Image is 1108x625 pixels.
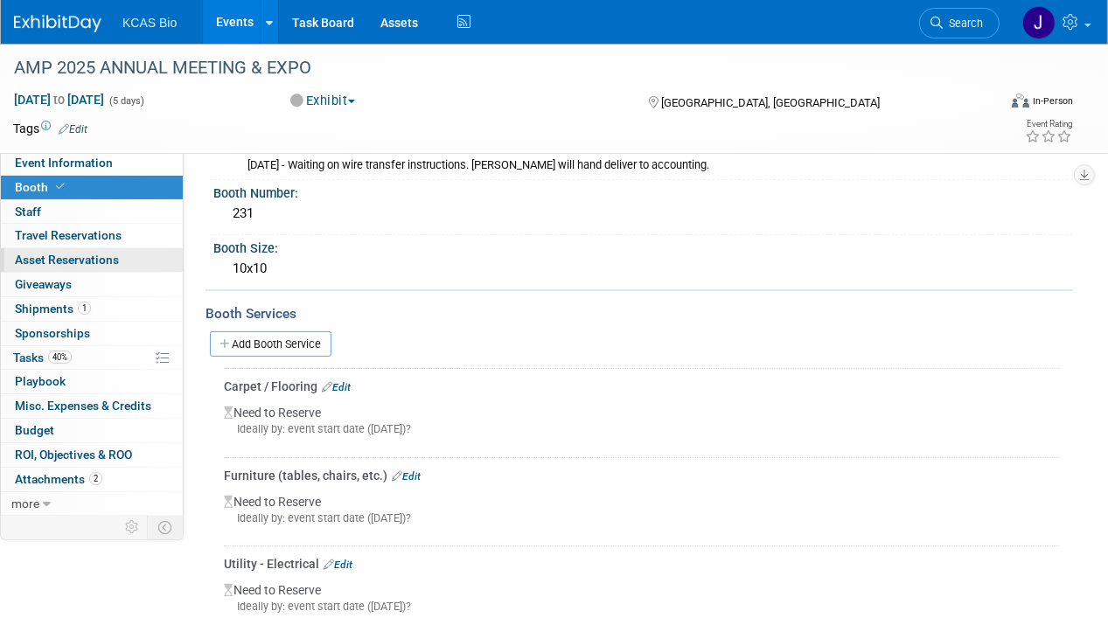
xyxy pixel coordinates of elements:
a: Budget [1,419,183,442]
a: Edit [322,381,351,393]
span: more [11,497,39,510]
div: Ideally by: event start date ([DATE])? [224,421,1060,437]
span: KCAS Bio [122,16,177,30]
div: 10x10 [226,255,1060,282]
span: Attachments [15,472,102,486]
div: Utility - Electrical [224,555,1060,573]
div: Booth Size: [213,235,1073,257]
a: Playbook [1,370,183,393]
a: Edit [324,559,352,571]
img: Jocelyn King [1022,6,1056,39]
a: Booth [1,176,183,199]
div: AMP 2025 ANNUAL MEETING & EXPO [8,52,983,84]
a: Asset Reservations [1,248,183,272]
a: more [1,492,183,516]
span: Budget [15,423,54,437]
div: Need to Reserve [224,484,1060,540]
a: Attachments2 [1,468,183,491]
div: Ideally by: event start date ([DATE])? [224,510,1060,526]
a: Giveaways [1,273,183,296]
a: Tasks40% [1,346,183,370]
span: Search [943,17,983,30]
td: Toggle Event Tabs [148,516,184,538]
span: Misc. Expenses & Credits [15,399,151,413]
div: Booth Services [206,304,1073,323]
span: [GEOGRAPHIC_DATA], [GEOGRAPHIC_DATA] [662,96,881,109]
a: ROI, Objectives & ROO [1,443,183,467]
div: 231 [226,200,1060,227]
div: Carpet / Flooring [224,378,1060,395]
span: Booth [15,180,68,194]
span: Travel Reservations [15,228,122,242]
a: Staff [1,200,183,224]
span: Sponsorships [15,326,90,340]
span: 2 [89,472,102,485]
td: Tags [13,120,87,137]
div: [DATE] - Waiting on wire transfer instructions. [PERSON_NAME] will hand deliver to accounting. [247,158,1060,173]
a: Sponsorships [1,322,183,345]
a: Add Booth Service [210,331,331,357]
span: Staff [15,205,41,219]
span: 40% [48,351,72,364]
a: Travel Reservations [1,224,183,247]
span: Event Information [15,156,113,170]
span: Shipments [15,302,91,316]
span: Asset Reservations [15,253,119,267]
a: Misc. Expenses & Credits [1,394,183,418]
div: In-Person [1032,94,1073,108]
span: to [51,93,67,107]
a: Edit [59,123,87,135]
div: Furniture (tables, chairs, etc.) [224,467,1060,484]
div: Need to Reserve [224,395,1060,451]
div: Event Format [918,91,1073,117]
a: Search [919,8,1000,38]
span: [DATE] [DATE] [13,92,105,108]
img: ExhibitDay [14,15,101,32]
img: Format-Inperson.png [1012,94,1029,108]
button: Exhibit [285,92,362,110]
span: (5 days) [108,95,144,107]
span: 1 [78,302,91,315]
span: Tasks [13,351,72,365]
i: Booth reservation complete [56,182,65,191]
span: ROI, Objectives & ROO [15,448,132,462]
div: Ideally by: event start date ([DATE])? [224,599,1060,615]
span: Giveaways [15,277,72,291]
a: Edit [392,470,421,483]
div: Booth Number: [213,180,1073,202]
td: Personalize Event Tab Strip [117,516,148,538]
a: Shipments1 [1,297,183,321]
a: Event Information [1,151,183,175]
span: Playbook [15,374,66,388]
div: Event Rating [1025,120,1072,128]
